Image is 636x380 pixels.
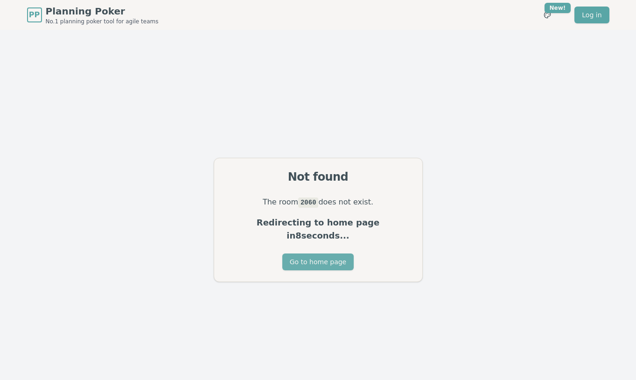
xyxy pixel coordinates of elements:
[27,5,159,25] a: PPPlanning PokerNo.1 planning poker tool for agile teams
[46,5,159,18] span: Planning Poker
[225,169,411,184] div: Not found
[46,18,159,25] span: No.1 planning poker tool for agile teams
[225,216,411,242] p: Redirecting to home page in 8 seconds...
[539,7,556,23] button: New!
[298,197,318,208] code: 2060
[545,3,571,13] div: New!
[574,7,609,23] a: Log in
[282,253,354,270] button: Go to home page
[29,9,40,21] span: PP
[225,196,411,209] p: The room does not exist.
